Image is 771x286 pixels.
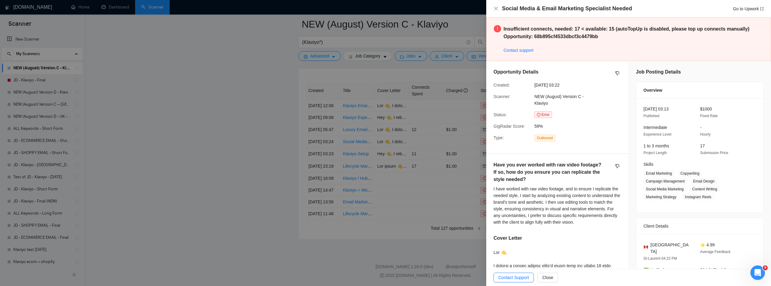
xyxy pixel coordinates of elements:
span: Error [534,111,552,118]
span: exclamation-circle [494,25,501,32]
span: Skills [643,162,653,167]
span: ⭐ 4.99 [700,242,715,247]
span: dislike [615,164,620,169]
span: Email Marketing [643,170,674,177]
span: [GEOGRAPHIC_DATA] [650,242,690,255]
button: dislike [614,163,621,170]
a: Contact support [503,48,533,53]
div: I have worked with raw video footage, and to ensure I replicate the needed style, I start by anal... [494,186,621,225]
h5: Have you ever worked with raw video footage? If so, how do you ensure you can replicate the style... [494,161,602,183]
span: Created: [494,83,510,87]
span: St-Laurent 04:22 PM [643,256,677,261]
span: Social Media Marketing [643,186,686,192]
span: Hourly [700,132,711,136]
span: Email Design [691,178,717,185]
span: Copywriting [678,170,702,177]
img: 🇨🇦 [644,245,648,249]
span: Marketing Strategy [643,194,679,200]
span: Experience Level [643,132,671,136]
span: $1000 [700,107,712,111]
span: Published [643,114,660,118]
span: Scanner: [494,94,510,99]
span: Fixed Rate [700,114,718,118]
h4: Social Media & Email Marketing Specialist Needed [502,5,632,12]
span: $34.9K Total Spent [700,268,735,272]
span: Project Length [643,151,667,155]
button: Contact Support [494,273,534,282]
h5: Cover Letter [494,235,522,242]
span: - [700,125,702,130]
span: Average Feedback [700,250,731,254]
span: Content Writing [690,186,719,192]
span: Intermediate [643,125,667,130]
span: 17 [700,143,705,148]
span: 9 [763,265,768,270]
span: [DATE] 03:13 [643,107,669,111]
span: Campaign Management [643,178,687,185]
span: Contact Support [498,274,529,281]
a: Go to Upworkexport [733,6,764,11]
span: Type: [494,135,504,140]
span: [DATE] 03:22 [534,82,625,88]
button: dislike [614,70,621,77]
span: dislike [615,71,620,76]
span: Overview [643,87,662,94]
span: GigRadar Score: [494,124,525,129]
span: Submission Price [700,151,728,155]
span: NEW (August) Version C - Klaviyo [534,94,584,106]
div: Client Details [643,218,756,234]
span: exclamation-circle [537,113,540,117]
button: Close [537,273,558,282]
span: export [760,7,764,11]
strong: Insufficient connects, needed: 17 < available: 15 (autoTopUp is disabled, please top up connects ... [503,26,749,39]
span: 1 to 3 months [643,143,669,148]
span: Instagram Reels [683,194,714,200]
h5: Opportunity Details [494,68,538,76]
iframe: Intercom live chat [750,265,765,280]
span: 59% [534,123,625,130]
span: ✅ Verified [643,268,664,272]
span: Outbound [534,135,555,141]
span: close [494,6,498,11]
button: Close [494,6,498,11]
span: Close [542,274,553,281]
h5: Job Posting Details [636,68,681,76]
span: Status: [494,112,507,117]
